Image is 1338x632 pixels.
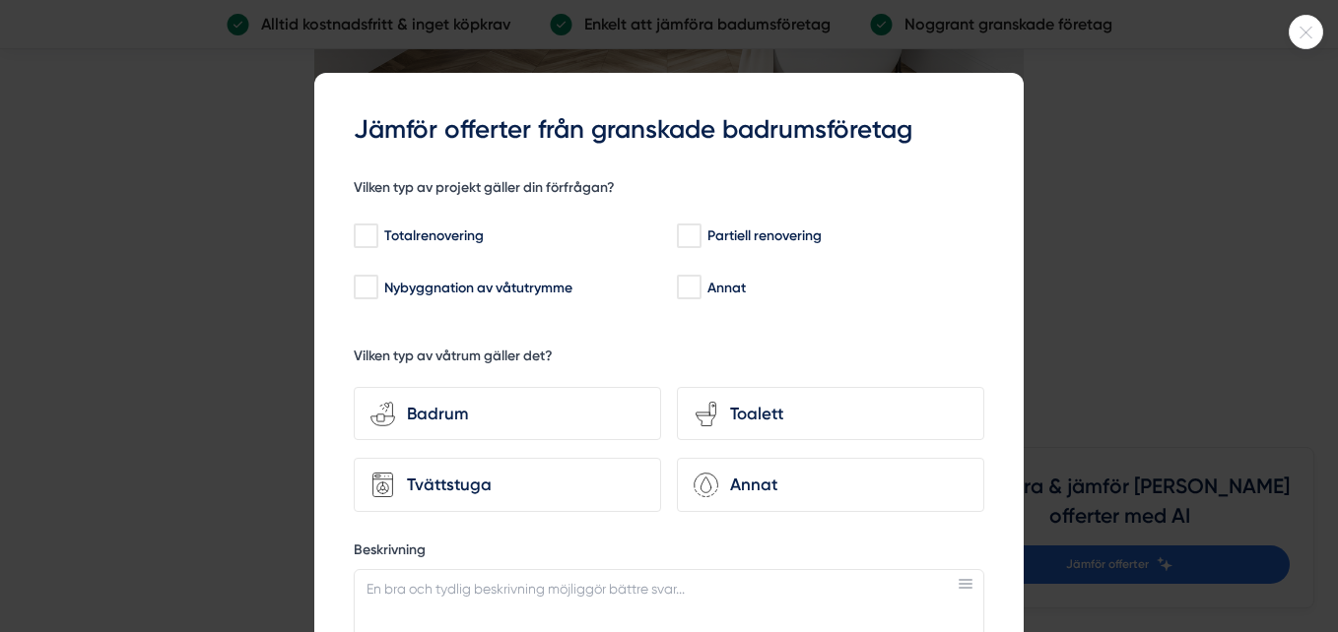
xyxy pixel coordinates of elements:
[677,226,700,246] input: Partiell renovering
[354,112,984,148] h3: Jämför offerter från granskade badrumsföretag
[677,278,700,297] input: Annat
[354,226,376,246] input: Totalrenovering
[354,347,553,371] h5: Vilken typ av våtrum gäller det?
[354,278,376,297] input: Nybyggnation av våtutrymme
[354,540,984,565] label: Beskrivning
[354,178,615,203] h5: Vilken typ av projekt gäller din förfrågan?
